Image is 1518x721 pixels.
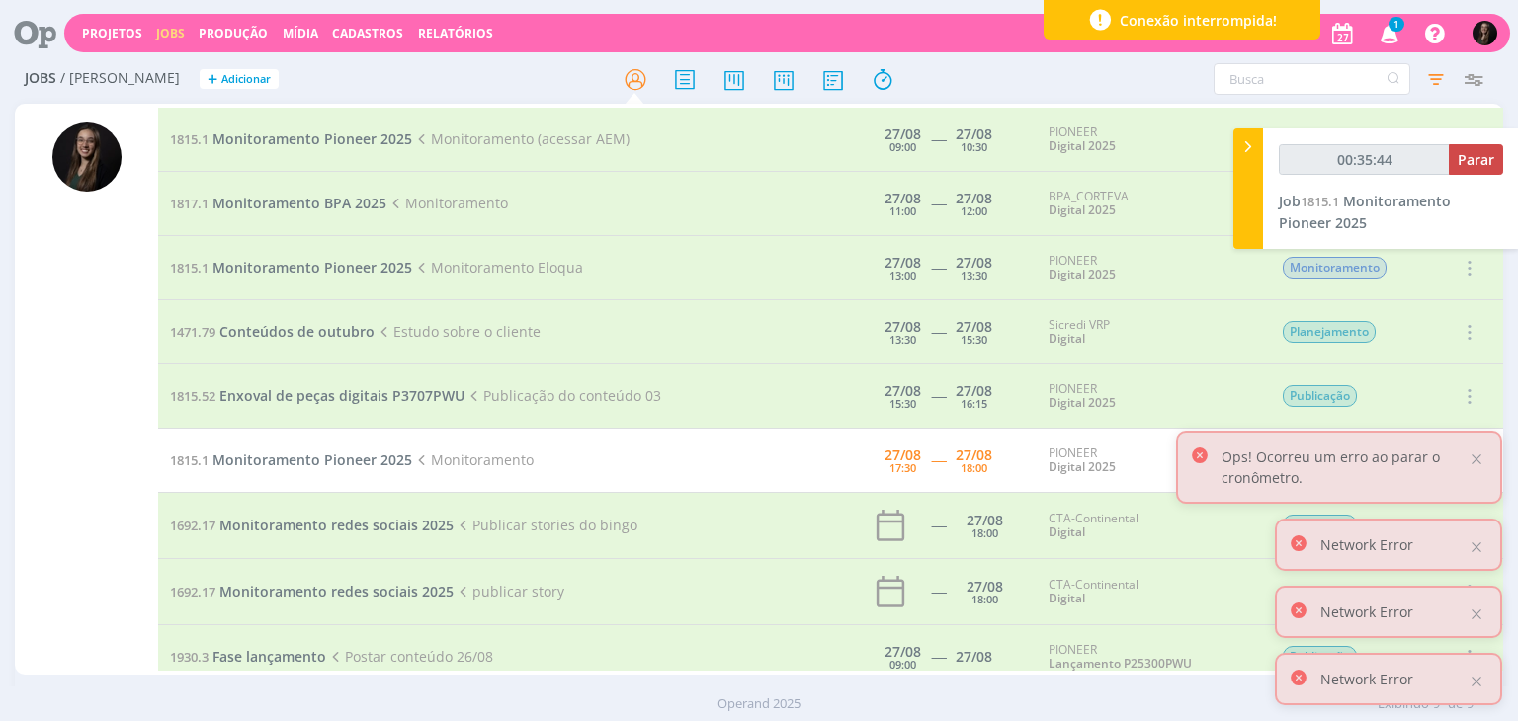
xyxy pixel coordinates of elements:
[82,25,142,41] a: Projetos
[212,647,326,666] span: Fase lançamento
[170,583,215,601] span: 1692.17
[170,129,412,148] a: 1815.1Monitoramento Pioneer 2025
[1049,318,1252,347] div: Sicredi VRP
[375,322,540,341] span: Estudo sobre o cliente
[931,194,946,212] span: -----
[1049,125,1252,154] div: PIONEER
[971,527,998,538] div: 18:00
[1283,321,1376,343] span: Planejamento
[956,320,992,334] div: 27/08
[170,194,386,212] a: 1817.1Monitoramento BPA 2025
[1049,382,1252,411] div: PIONEER
[277,26,324,41] button: Mídia
[412,129,629,148] span: Monitoramento (acessar AEM)
[418,25,493,41] a: Relatórios
[25,70,56,87] span: Jobs
[212,450,412,469] span: Monitoramento Pioneer 2025
[1320,601,1413,622] p: Network Error
[1049,330,1085,347] a: Digital
[885,127,921,141] div: 27/08
[885,448,921,462] div: 27/08
[931,450,946,469] span: -----
[885,256,921,270] div: 27/08
[464,386,660,405] span: Publicação do conteúdo 03
[208,69,217,90] span: +
[170,648,209,666] span: 1930.3
[931,322,946,341] span: -----
[1320,669,1413,689] p: Network Error
[170,451,209,469] span: 1815.1
[200,69,279,90] button: +Adicionar
[967,580,1003,594] div: 27/08
[412,258,582,277] span: Monitoramento Eloqua
[1049,643,1252,672] div: PIONEER
[199,25,268,41] a: Produção
[885,320,921,334] div: 27/08
[885,645,921,659] div: 27/08
[1049,266,1116,282] a: Digital 2025
[956,256,992,270] div: 27/08
[170,647,326,666] a: 1930.3Fase lançamento
[889,141,916,152] div: 09:00
[961,270,987,280] div: 13:30
[412,450,533,469] span: Monitoramento
[956,650,992,664] div: 27/08
[1049,446,1252,475] div: PIONEER
[170,582,454,601] a: 1692.17Monitoramento redes sociais 2025
[326,26,409,41] button: Cadastros
[219,582,454,601] span: Monitoramento redes sociais 2025
[956,384,992,398] div: 27/08
[1049,590,1085,606] a: Digital
[956,448,992,462] div: 27/08
[1120,10,1277,31] span: Conexão interrompida!
[931,585,946,599] div: -----
[1049,254,1252,282] div: PIONEER
[326,647,492,666] span: Postar conteúdo 26/08
[961,205,987,216] div: 12:00
[889,334,916,345] div: 13:30
[1049,655,1192,672] a: Lançamento P25300PWU
[212,258,412,277] span: Monitoramento Pioneer 2025
[1283,515,1357,536] span: Publicação
[170,517,215,534] span: 1692.17
[212,194,386,212] span: Monitoramento BPA 2025
[283,25,318,41] a: Mídia
[1279,192,1451,232] a: Job1815.1Monitoramento Pioneer 2025
[1049,137,1116,154] a: Digital 2025
[931,519,946,532] div: -----
[961,141,987,152] div: 10:30
[889,462,916,473] div: 17:30
[1458,150,1494,169] span: Parar
[1449,144,1503,175] button: Parar
[931,386,946,405] span: -----
[156,25,185,41] a: Jobs
[170,195,209,212] span: 1817.1
[76,26,148,41] button: Projetos
[1279,192,1451,232] span: Monitoramento Pioneer 2025
[889,270,916,280] div: 13:00
[219,386,464,405] span: Enxoval de peças digitais P3707PWU
[956,127,992,141] div: 27/08
[961,398,987,409] div: 16:15
[193,26,274,41] button: Produção
[1320,534,1413,555] p: Network Error
[889,659,916,670] div: 09:00
[1389,17,1404,32] span: 1
[971,594,998,604] div: 18:00
[1301,193,1339,210] span: 1815.1
[1049,190,1252,218] div: BPA_CORTEVA
[961,334,987,345] div: 15:30
[1283,385,1357,407] span: Publicação
[967,514,1003,527] div: 27/08
[961,462,987,473] div: 18:00
[956,192,992,205] div: 27/08
[52,122,122,192] img: N
[170,387,215,405] span: 1815.52
[212,129,412,148] span: Monitoramento Pioneer 2025
[1283,257,1387,279] span: Monitoramento
[221,73,271,86] span: Adicionar
[412,26,499,41] button: Relatórios
[170,516,454,534] a: 1692.17Monitoramento redes sociais 2025
[1222,446,1467,488] p: Ops! Ocorreu um erro ao parar o cronômetro.
[170,450,412,469] a: 1815.1Monitoramento Pioneer 2025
